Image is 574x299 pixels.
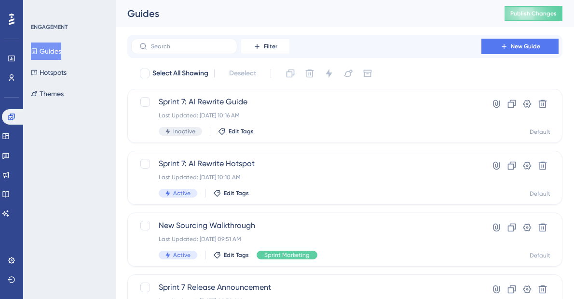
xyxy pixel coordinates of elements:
span: Deselect [229,68,256,79]
button: Edit Tags [213,251,249,259]
button: Guides [31,43,61,60]
button: Edit Tags [218,128,254,135]
div: Last Updated: [DATE] 09:51 AM [159,235,454,243]
span: Sprint 7 Release Announcement [159,282,454,293]
button: Themes [31,85,64,102]
button: New Guide [481,39,559,54]
span: New Sourcing Walkthrough [159,220,454,231]
span: Active [173,251,191,259]
div: ENGAGEMENT [31,23,68,31]
button: Publish Changes [505,6,562,21]
span: Edit Tags [229,128,254,135]
div: Last Updated: [DATE] 10:16 AM [159,112,454,119]
span: New Guide [511,43,540,50]
div: Default [530,190,550,198]
span: Edit Tags [224,251,249,259]
span: Sprint 7: AI Rewrite Guide [159,96,454,108]
span: Sprint Marketing [264,251,310,259]
span: Inactive [173,128,195,135]
div: Default [530,252,550,259]
input: Search [151,43,229,50]
div: Last Updated: [DATE] 10:10 AM [159,173,454,181]
button: Deselect [220,65,265,82]
span: Filter [264,43,277,50]
button: Edit Tags [213,189,249,197]
button: Hotspots [31,64,67,81]
button: Filter [241,39,289,54]
span: Edit Tags [224,189,249,197]
span: Active [173,189,191,197]
span: Sprint 7: AI Rewrite Hotspot [159,158,454,170]
div: Guides [127,7,480,20]
span: Publish Changes [510,10,557,17]
span: Select All Showing [152,68,208,79]
div: Default [530,128,550,136]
